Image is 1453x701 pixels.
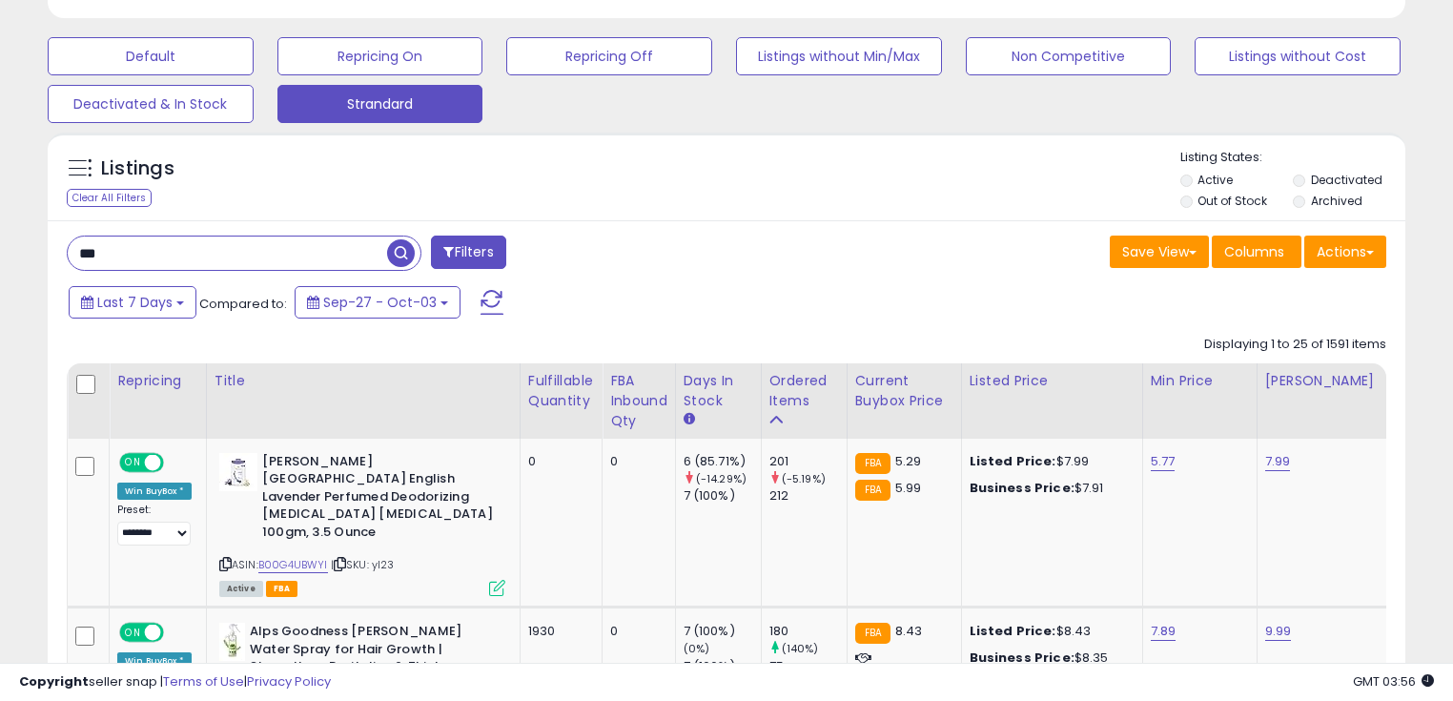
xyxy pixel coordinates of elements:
[117,483,192,500] div: Win BuyBox *
[1212,236,1301,268] button: Columns
[97,293,173,312] span: Last 7 Days
[1311,172,1382,188] label: Deactivated
[219,581,263,597] span: All listings currently available for purchase on Amazon
[684,411,695,428] small: Days In Stock.
[69,286,196,319] button: Last 7 Days
[215,371,512,391] div: Title
[117,504,192,546] div: Preset:
[431,236,505,269] button: Filters
[506,37,712,75] button: Repricing Off
[1195,37,1401,75] button: Listings without Cost
[610,371,667,431] div: FBA inbound Qty
[1304,236,1386,268] button: Actions
[1265,622,1292,641] a: 9.99
[610,623,661,640] div: 0
[161,454,192,470] span: OFF
[528,453,587,470] div: 0
[970,371,1135,391] div: Listed Price
[895,452,922,470] span: 5.29
[970,480,1128,497] div: $7.91
[163,672,244,691] a: Terms of Use
[970,623,1128,640] div: $8.43
[1204,336,1386,354] div: Displaying 1 to 25 of 1591 items
[1224,242,1284,261] span: Columns
[19,672,89,691] strong: Copyright
[684,371,753,411] div: Days In Stock
[855,453,890,474] small: FBA
[782,471,826,486] small: (-5.19%)
[219,453,505,594] div: ASIN:
[199,295,287,313] span: Compared to:
[782,641,819,656] small: (140%)
[219,623,245,661] img: 31lq49FR81L._SL40_.jpg
[970,453,1128,470] div: $7.99
[277,37,483,75] button: Repricing On
[117,371,198,391] div: Repricing
[1151,371,1249,391] div: Min Price
[1180,149,1406,167] p: Listing States:
[610,453,661,470] div: 0
[161,625,192,641] span: OFF
[528,371,594,411] div: Fulfillable Quantity
[895,479,922,497] span: 5.99
[769,453,847,470] div: 201
[684,623,761,640] div: 7 (100%)
[1265,452,1291,471] a: 7.99
[48,37,254,75] button: Default
[1311,193,1362,209] label: Archived
[67,189,152,207] div: Clear All Filters
[1197,172,1233,188] label: Active
[331,557,395,572] span: | SKU: yl23
[855,480,890,501] small: FBA
[1110,236,1209,268] button: Save View
[219,453,257,491] img: 31QnNP4XO-L._SL40_.jpg
[684,641,710,656] small: (0%)
[323,293,437,312] span: Sep-27 - Oct-03
[48,85,254,123] button: Deactivated & In Stock
[769,487,847,505] div: 212
[101,155,174,182] h5: Listings
[966,37,1172,75] button: Non Competitive
[1197,193,1267,209] label: Out of Stock
[736,37,942,75] button: Listings without Min/Max
[19,673,331,691] div: seller snap | |
[258,557,328,573] a: B00G4UBWYI
[1353,672,1434,691] span: 2025-10-11 03:56 GMT
[121,625,145,641] span: ON
[684,487,761,505] div: 7 (100%)
[121,454,145,470] span: ON
[970,452,1056,470] b: Listed Price:
[266,581,298,597] span: FBA
[247,672,331,691] a: Privacy Policy
[528,623,587,640] div: 1930
[855,623,890,644] small: FBA
[1151,622,1177,641] a: 7.89
[769,623,847,640] div: 180
[696,471,747,486] small: (-14.29%)
[262,453,494,546] b: [PERSON_NAME][GEOGRAPHIC_DATA] English Lavender Perfumed Deodorizing [MEDICAL_DATA] [MEDICAL_DATA...
[277,85,483,123] button: Strandard
[1265,371,1379,391] div: [PERSON_NAME]
[895,622,923,640] span: 8.43
[295,286,460,319] button: Sep-27 - Oct-03
[1151,452,1176,471] a: 5.77
[769,371,839,411] div: Ordered Items
[684,453,761,470] div: 6 (85.71%)
[855,371,953,411] div: Current Buybox Price
[970,479,1074,497] b: Business Price:
[970,622,1056,640] b: Listed Price:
